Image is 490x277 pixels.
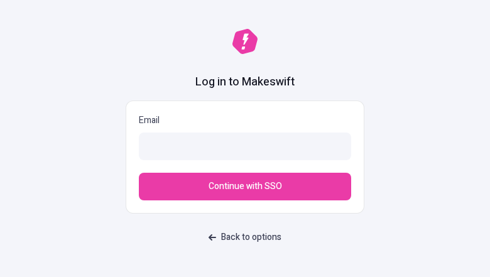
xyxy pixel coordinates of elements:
button: Continue with SSO [139,173,351,200]
p: Email [139,114,351,128]
input: Email [139,133,351,160]
span: Continue with SSO [209,180,282,193]
h1: Log in to Makeswift [195,74,295,90]
a: Back to options [201,226,289,249]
